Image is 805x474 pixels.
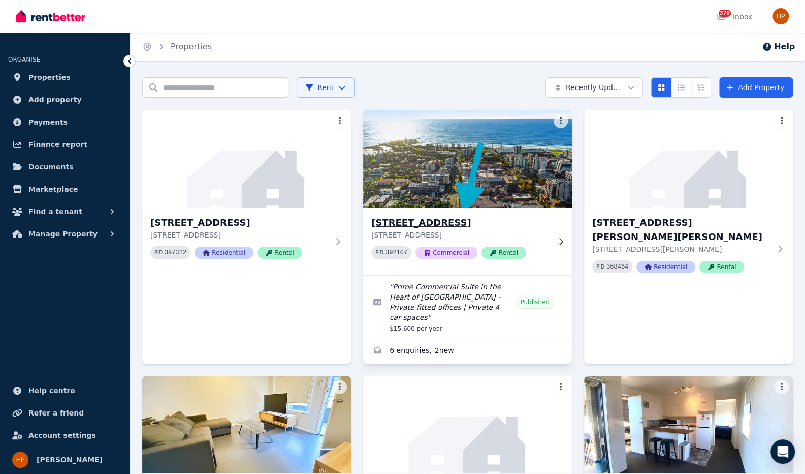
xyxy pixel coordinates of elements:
[385,249,407,256] code: 392107
[719,10,731,17] span: 370
[142,376,351,473] img: 4 College Pl, Gwynneville
[142,110,351,275] a: 480B Princes Hwy, Woonona[STREET_ADDRESS][STREET_ADDRESS]PID 397312ResidentialRental
[28,94,82,106] span: Add property
[691,77,711,98] button: Expanded list view
[8,157,121,177] a: Documents
[8,67,121,87] a: Properties
[130,33,224,61] nav: Breadcrumb
[596,264,604,270] small: PID
[142,110,351,208] img: 480B Princes Hwy, Woonona
[554,114,568,128] button: More options
[8,90,121,110] a: Add property
[671,77,691,98] button: Compact list view
[363,339,572,364] a: Enquiries for Suite 1/41 Market St, Wollongong
[297,77,355,98] button: Rent
[8,56,40,63] span: ORGANISE
[154,250,163,255] small: PID
[584,110,793,289] a: 2/78 Blackmore St, Windsor[STREET_ADDRESS][PERSON_NAME][PERSON_NAME][STREET_ADDRESS][PERSON_NAME]...
[171,42,212,51] a: Properties
[8,380,121,401] a: Help centre
[775,380,789,394] button: More options
[28,161,74,173] span: Documents
[584,110,793,208] img: 2/78 Blackmore St, Windsor
[651,77,671,98] button: Card view
[165,249,186,256] code: 397312
[584,376,793,473] img: 4/364 Beach Road, Batehaven
[554,380,568,394] button: More options
[28,407,84,419] span: Refer a friend
[195,247,253,259] span: Residential
[28,429,96,441] span: Account settings
[28,138,87,151] span: Finance report
[363,376,572,473] img: 480 Princes Highway, Woonona
[358,107,577,210] img: Suite 1/41 Market St, Wollongong
[371,230,550,240] p: [STREET_ADDRESS]
[12,452,28,468] img: Heidi P
[775,114,789,128] button: More options
[28,228,98,240] span: Manage Property
[592,216,770,244] h3: [STREET_ADDRESS][PERSON_NAME][PERSON_NAME]
[375,250,383,255] small: PID
[606,263,628,271] code: 368464
[8,112,121,132] a: Payments
[8,201,121,222] button: Find a tenant
[333,380,347,394] button: More options
[28,183,78,195] span: Marketplace
[8,224,121,244] button: Manage Property
[8,403,121,423] a: Refer a friend
[363,276,572,339] a: Edit listing: Prime Commercial Suite in the Heart of Wollongong – Private fitted offices | Privat...
[566,82,623,93] span: Recently Updated
[150,230,329,240] p: [STREET_ADDRESS]
[717,12,752,22] div: Inbox
[592,244,770,254] p: [STREET_ADDRESS][PERSON_NAME]
[333,114,347,128] button: More options
[305,82,334,93] span: Rent
[363,110,572,275] a: Suite 1/41 Market St, Wollongong[STREET_ADDRESS][STREET_ADDRESS]PID 392107CommercialRental
[651,77,711,98] div: View options
[257,247,302,259] span: Rental
[16,9,85,24] img: RentBetter
[28,116,68,128] span: Payments
[415,247,477,259] span: Commercial
[719,77,793,98] a: Add Property
[28,205,82,218] span: Find a tenant
[371,216,550,230] h3: [STREET_ADDRESS]
[762,41,795,53] button: Help
[770,439,795,464] div: Open Intercom Messenger
[37,454,103,466] span: [PERSON_NAME]
[481,247,526,259] span: Rental
[28,384,75,397] span: Help centre
[545,77,643,98] button: Recently Updated
[699,261,744,273] span: Rental
[636,261,695,273] span: Residential
[8,425,121,446] a: Account settings
[8,179,121,199] a: Marketplace
[28,71,71,83] span: Properties
[772,8,789,24] img: Heidi P
[150,216,329,230] h3: [STREET_ADDRESS]
[8,134,121,155] a: Finance report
